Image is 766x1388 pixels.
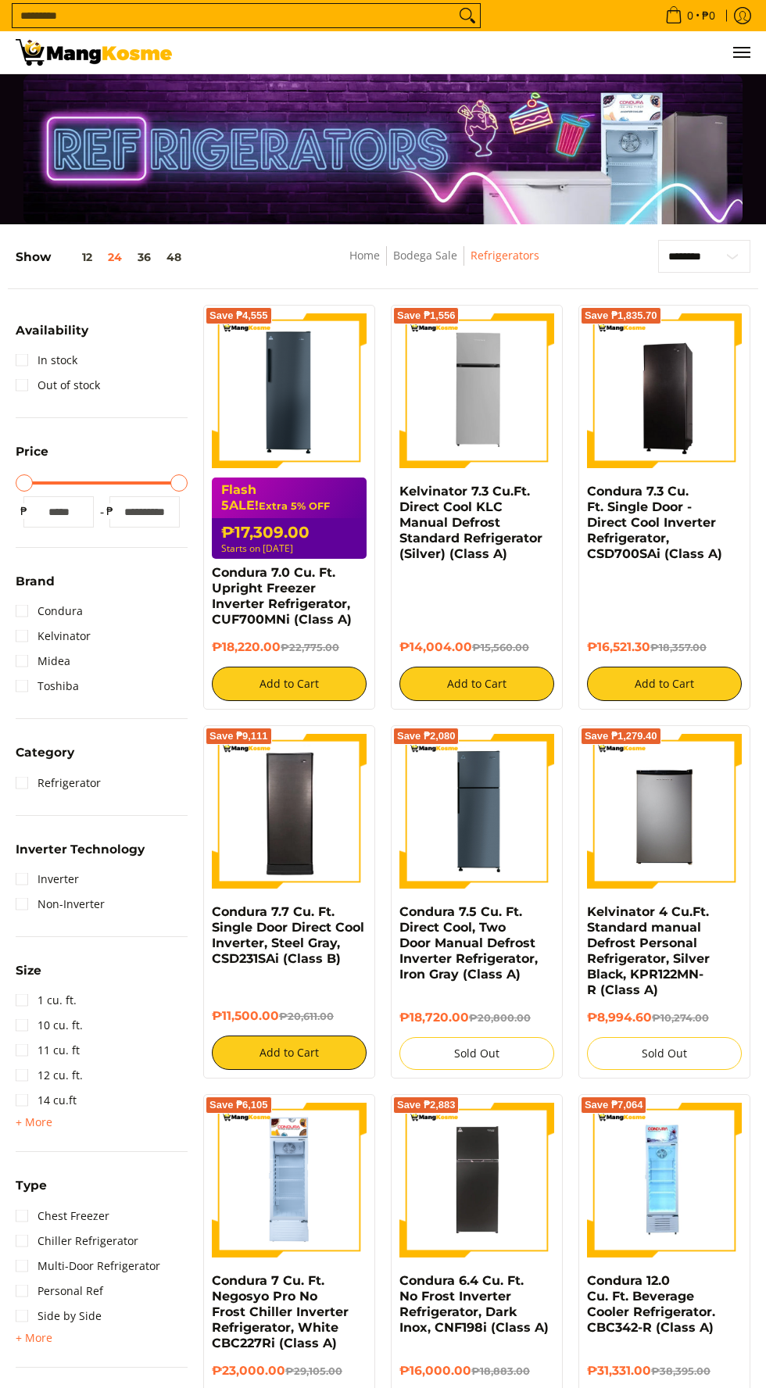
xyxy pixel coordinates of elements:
[585,1100,643,1110] span: Save ₱7,064
[587,1010,742,1025] h6: ₱8,994.60
[16,964,41,976] span: Size
[212,667,367,701] button: Add to Cart
[16,1179,47,1191] span: Type
[16,892,105,917] a: Non-Inverter
[16,1179,47,1203] summary: Open
[212,1103,367,1257] img: Condura 7 Cu. Ft. Negosyo Pro No Frost Chiller Inverter Refrigerator, White CBC227Ri (Class A)
[16,1088,77,1113] a: 14 cu.ft
[16,771,101,796] a: Refrigerator
[51,251,100,263] button: 12
[455,4,480,27] button: Search
[685,10,696,21] span: 0
[587,1363,742,1379] h6: ₱31,331.00
[16,843,145,867] summary: Open
[732,31,750,73] button: Menu
[16,445,48,457] span: Price
[188,31,750,73] ul: Customer Navigation
[587,1103,742,1257] img: Condura 12.0 Cu. Ft. Beverage Cooler Refrigerator. CBC342-R (Class A)
[277,246,611,281] nav: Breadcrumbs
[587,904,710,997] a: Kelvinator 4 Cu.Ft. Standard manual Defrost Personal Refrigerator, Silver Black, KPR122MN-R (Clas...
[212,639,367,655] h6: ₱18,220.00
[587,667,742,701] button: Add to Cart
[16,746,74,758] span: Category
[587,639,742,655] h6: ₱16,521.30
[130,251,159,263] button: 36
[651,1365,711,1377] del: ₱38,395.00
[16,843,145,855] span: Inverter Technology
[16,1329,52,1347] summary: Open
[399,1273,549,1335] a: Condura 6.4 Cu. Ft. No Frost Inverter Refrigerator, Dark Inox, CNF198i (Class A)
[399,667,554,701] button: Add to Cart
[16,575,55,587] span: Brand
[397,732,456,741] span: Save ₱2,080
[16,373,100,398] a: Out of stock
[587,484,722,561] a: Condura 7.3 Cu. Ft. Single Door - Direct Cool Inverter Refrigerator, CSD700SAi (Class A)
[16,988,77,1013] a: 1 cu. ft.
[212,1273,349,1350] a: Condura 7 Cu. Ft. Negosyo Pro No Frost Chiller Inverter Refrigerator, White CBC227Ri (Class A)
[16,249,189,264] h5: Show
[16,324,88,336] span: Availability
[652,1012,709,1024] del: ₱10,274.00
[16,1279,103,1304] a: Personal Ref
[16,1116,52,1129] span: + More
[399,313,554,468] img: Kelvinator 7.3 Cu.Ft. Direct Cool KLC Manual Defrost Standard Refrigerator (Silver) (Class A)
[471,1365,530,1377] del: ₱18,883.00
[16,1204,109,1229] a: Chest Freezer
[279,1011,334,1022] del: ₱20,611.00
[650,642,707,653] del: ₱18,357.00
[585,311,657,320] span: Save ₱1,835.70
[16,1113,52,1132] summary: Open
[399,904,538,982] a: Condura 7.5 Cu. Ft. Direct Cool, Two Door Manual Defrost Inverter Refrigerator, Iron Gray (Class A)
[16,324,88,348] summary: Open
[188,31,750,73] nav: Main Menu
[159,251,189,263] button: 48
[399,1103,554,1257] img: Condura 6.4 Cu. Ft. No Frost Inverter Refrigerator, Dark Inox, CNF198i (Class A)
[212,1008,367,1024] h6: ₱11,500.00
[16,1254,160,1279] a: Multi-Door Refrigerator
[16,599,83,624] a: Condura
[349,248,380,263] a: Home
[209,311,268,320] span: Save ₱4,555
[16,348,77,373] a: In stock
[399,734,554,889] img: condura-direct-cool-7.5-cubic-feet-2-door-manual-defrost-inverter-ref-iron-gray-full-view-mang-kosme
[16,1332,52,1344] span: + More
[472,642,529,653] del: ₱15,560.00
[16,964,41,988] summary: Open
[212,1363,367,1379] h6: ₱23,000.00
[212,1036,367,1070] button: Add to Cart
[16,649,70,674] a: Midea
[397,1100,456,1110] span: Save ₱2,883
[399,639,554,655] h6: ₱14,004.00
[16,867,79,892] a: Inverter
[100,251,130,263] button: 24
[587,1273,715,1335] a: Condura 12.0 Cu. Ft. Beverage Cooler Refrigerator. CBC342-R (Class A)
[587,1037,742,1070] button: Sold Out
[399,1363,554,1379] h6: ₱16,000.00
[399,1037,554,1070] button: Sold Out
[469,1012,531,1024] del: ₱20,800.00
[281,642,339,653] del: ₱22,775.00
[16,575,55,599] summary: Open
[16,674,79,699] a: Toshiba
[16,1038,80,1063] a: 11 cu. ft
[209,1100,268,1110] span: Save ₱6,105
[471,248,539,263] a: Refrigerators
[660,7,720,24] span: •
[16,445,48,469] summary: Open
[212,313,367,468] img: Condura 7.0 Cu. Ft. Upright Freezer Inverter Refrigerator, CUF700MNi (Class A)
[212,565,352,627] a: Condura 7.0 Cu. Ft. Upright Freezer Inverter Refrigerator, CUF700MNi (Class A)
[397,311,456,320] span: Save ₱1,556
[212,904,364,966] a: Condura 7.7 Cu. Ft. Single Door Direct Cool Inverter, Steel Gray, CSD231SAi (Class B)
[585,732,657,741] span: Save ₱1,279.40
[102,503,117,519] span: ₱
[393,248,457,263] a: Bodega Sale
[399,484,542,561] a: Kelvinator 7.3 Cu.Ft. Direct Cool KLC Manual Defrost Standard Refrigerator (Silver) (Class A)
[16,624,91,649] a: Kelvinator
[16,1304,102,1329] a: Side by Side
[700,10,718,21] span: ₱0
[212,735,367,886] img: Condura 7.7 Cu. Ft. Single Door Direct Cool Inverter, Steel Gray, CSD231SAi (Class B)
[16,1013,83,1038] a: 10 cu. ft.
[16,746,74,770] summary: Open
